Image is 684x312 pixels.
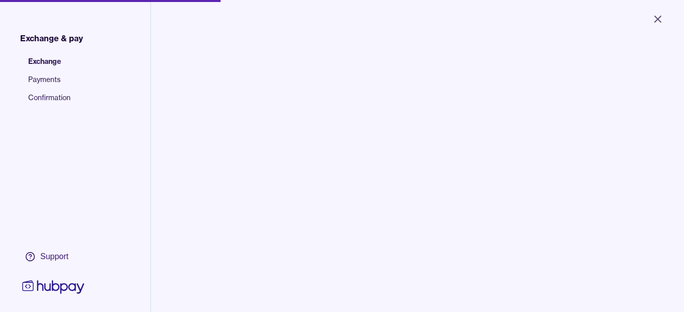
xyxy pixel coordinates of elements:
span: Confirmation [28,93,71,111]
span: Exchange [28,56,71,74]
div: Support [40,251,69,262]
button: Close [640,8,676,30]
span: Payments [28,74,71,93]
span: Exchange & pay [20,32,83,44]
a: Support [20,246,87,267]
